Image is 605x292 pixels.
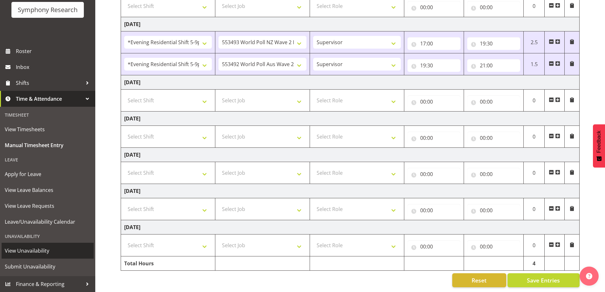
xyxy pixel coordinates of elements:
[121,148,580,162] td: [DATE]
[467,95,520,108] input: Click to select...
[523,31,545,53] td: 2.5
[121,256,215,271] td: Total Hours
[121,112,580,126] td: [DATE]
[5,262,91,271] span: Submit Unavailability
[467,204,520,217] input: Click to select...
[2,153,94,166] div: Leave
[523,53,545,75] td: 1.5
[523,126,545,148] td: 0
[407,95,460,108] input: Click to select...
[523,198,545,220] td: 0
[407,168,460,180] input: Click to select...
[407,132,460,144] input: Click to select...
[523,162,545,184] td: 0
[2,121,94,137] a: View Timesheets
[5,140,91,150] span: Manual Timesheet Entry
[467,59,520,72] input: Click to select...
[472,276,487,284] span: Reset
[5,185,91,195] span: View Leave Balances
[16,46,92,56] span: Roster
[407,240,460,253] input: Click to select...
[16,78,83,88] span: Shifts
[5,169,91,179] span: Apply for Leave
[2,259,94,275] a: Submit Unavailability
[2,108,94,121] div: Timesheet
[2,137,94,153] a: Manual Timesheet Entry
[407,204,460,217] input: Click to select...
[2,166,94,182] a: Apply for Leave
[16,94,83,104] span: Time & Attendance
[467,240,520,253] input: Click to select...
[5,246,91,255] span: View Unavailability
[452,273,506,287] button: Reset
[523,90,545,112] td: 0
[16,279,83,289] span: Finance & Reporting
[467,1,520,14] input: Click to select...
[407,37,460,50] input: Click to select...
[407,59,460,72] input: Click to select...
[121,75,580,90] td: [DATE]
[121,184,580,198] td: [DATE]
[523,256,545,271] td: 4
[523,234,545,256] td: 0
[18,5,77,15] div: Symphony Research
[467,132,520,144] input: Click to select...
[596,131,602,153] span: Feedback
[593,124,605,167] button: Feedback - Show survey
[407,1,460,14] input: Click to select...
[2,214,94,230] a: Leave/Unavailability Calendar
[16,62,92,72] span: Inbox
[2,182,94,198] a: View Leave Balances
[467,37,520,50] input: Click to select...
[2,230,94,243] div: Unavailability
[527,276,560,284] span: Save Entries
[121,220,580,234] td: [DATE]
[467,168,520,180] input: Click to select...
[2,243,94,259] a: View Unavailability
[5,217,91,227] span: Leave/Unavailability Calendar
[5,201,91,211] span: View Leave Requests
[2,198,94,214] a: View Leave Requests
[586,273,592,279] img: help-xxl-2.png
[5,125,91,134] span: View Timesheets
[508,273,580,287] button: Save Entries
[121,17,580,31] td: [DATE]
